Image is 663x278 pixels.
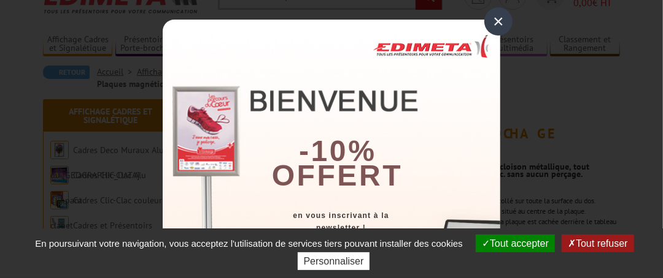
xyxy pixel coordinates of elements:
b: -10% [299,135,376,167]
div: en vous inscrivant à la newsletter ! [261,209,500,234]
font: offert [272,159,403,192]
button: Tout refuser [562,235,634,252]
button: Personnaliser (fenêtre modale) [298,252,370,270]
button: Tout accepter [476,235,555,252]
span: En poursuivant votre navigation, vous acceptez l'utilisation de services tiers pouvant installer ... [29,238,469,249]
div: × [484,7,513,36]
